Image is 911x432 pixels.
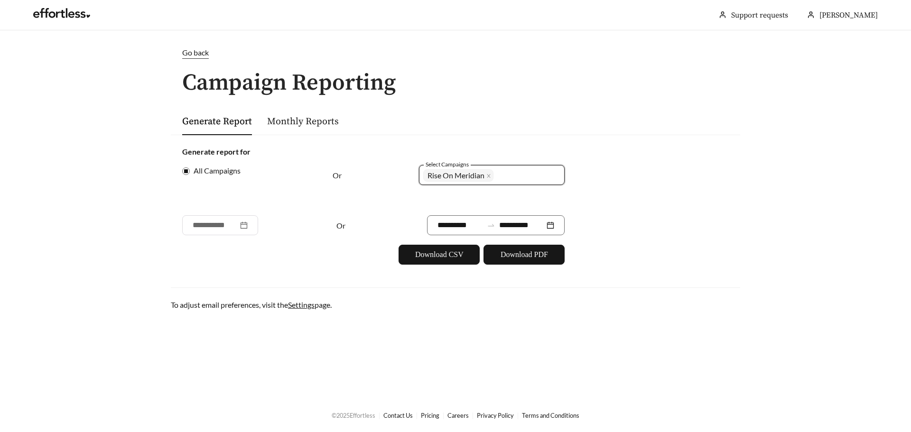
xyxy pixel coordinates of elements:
[415,249,464,260] span: Download CSV
[171,300,332,309] span: To adjust email preferences, visit the page.
[267,116,339,128] a: Monthly Reports
[171,47,740,59] a: Go back
[522,412,579,419] a: Terms and Conditions
[819,10,878,20] span: [PERSON_NAME]
[447,412,469,419] a: Careers
[483,245,565,265] button: Download PDF
[501,249,548,260] span: Download PDF
[399,245,480,265] button: Download CSV
[477,412,514,419] a: Privacy Policy
[383,412,413,419] a: Contact Us
[487,221,495,230] span: to
[332,412,375,419] span: © 2025 Effortless
[421,412,439,419] a: Pricing
[182,116,252,128] a: Generate Report
[487,221,495,230] span: swap-right
[428,171,484,180] span: Rise On Meridian
[182,147,251,156] strong: Generate report for
[171,71,740,96] h1: Campaign Reporting
[336,221,345,230] span: Or
[333,171,342,180] span: Or
[190,165,244,176] span: All Campaigns
[486,174,491,179] span: close
[182,48,209,57] span: Go back
[288,300,315,309] a: Settings
[731,10,788,20] a: Support requests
